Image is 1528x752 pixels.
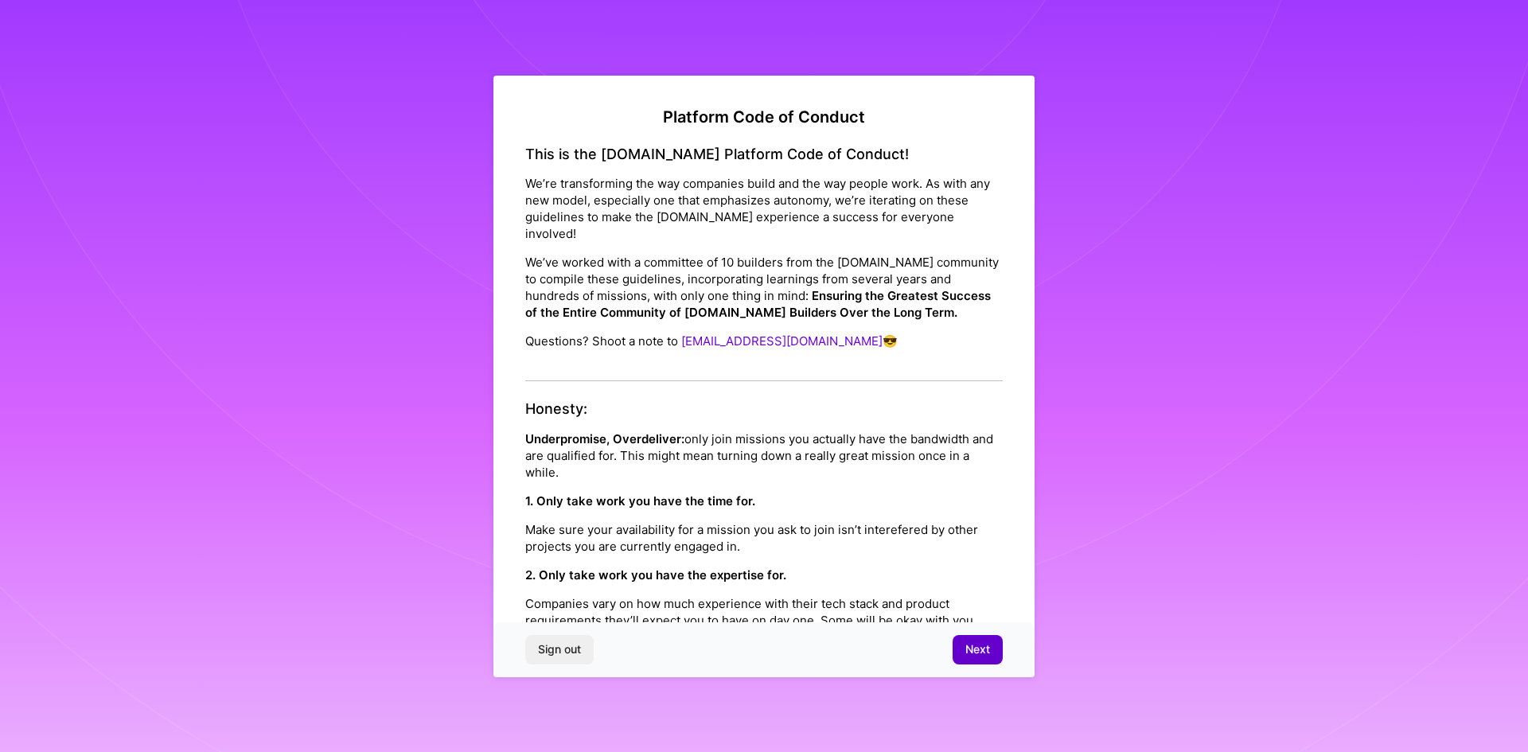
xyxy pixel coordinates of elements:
span: Sign out [538,641,581,657]
strong: Ensuring the Greatest Success of the Entire Community of [DOMAIN_NAME] Builders Over the Long Term. [525,288,991,320]
strong: Underpromise, Overdeliver: [525,431,684,446]
p: only join missions you actually have the bandwidth and are qualified for. This might mean turning... [525,431,1003,481]
strong: 1. Only take work you have the time for. [525,493,755,508]
p: We’ve worked with a committee of 10 builders from the [DOMAIN_NAME] community to compile these gu... [525,254,1003,321]
span: Next [965,641,990,657]
button: Sign out [525,635,594,664]
p: Companies vary on how much experience with their tech stack and product requirements they’ll expe... [525,595,1003,645]
p: Make sure your availability for a mission you ask to join isn’t interefered by other projects you... [525,521,1003,555]
p: Questions? Shoot a note to 😎 [525,333,1003,349]
a: [EMAIL_ADDRESS][DOMAIN_NAME] [681,333,883,349]
strong: 2. Only take work you have the expertise for. [525,567,786,583]
h4: Honesty: [525,400,1003,418]
h4: This is the [DOMAIN_NAME] Platform Code of Conduct! [525,146,1003,163]
h2: Platform Code of Conduct [525,107,1003,127]
p: We’re transforming the way companies build and the way people work. As with any new model, especi... [525,175,1003,242]
button: Next [953,635,1003,664]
